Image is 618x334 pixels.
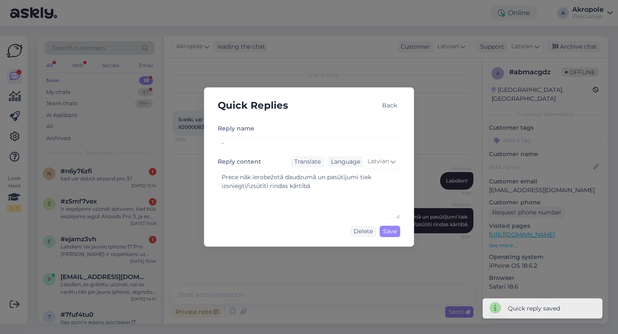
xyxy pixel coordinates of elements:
[367,157,389,166] span: Latvian
[350,226,376,237] div: Delete
[218,171,400,219] textarea: Prece nāk ierobežotā daudzumā un pasūtījumi tiek izsniegti/izsūtīti rindas kārtībā
[379,100,400,111] div: Back
[291,156,324,167] div: Translate
[218,157,261,166] label: Reply content
[218,124,254,133] label: Reply name
[218,98,288,113] h5: Quick Replies
[218,136,400,149] input: Add reply name
[327,157,360,166] div: Language
[380,226,400,237] div: Save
